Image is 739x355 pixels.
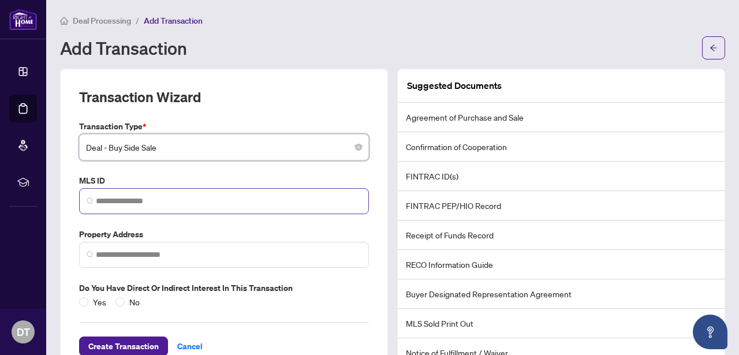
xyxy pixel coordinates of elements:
article: Suggested Documents [407,79,502,93]
li: RECO Information Guide [398,250,725,279]
img: logo [9,9,37,30]
h1: Add Transaction [60,39,187,57]
label: MLS ID [79,174,369,187]
span: close-circle [355,144,362,151]
li: Receipt of Funds Record [398,221,725,250]
span: Deal Processing [73,16,131,26]
li: / [136,14,139,27]
label: Transaction Type [79,120,369,133]
span: Yes [88,296,111,308]
label: Property Address [79,228,369,241]
span: Add Transaction [144,16,203,26]
li: FINTRAC PEP/HIO Record [398,191,725,221]
img: search_icon [87,197,94,204]
span: No [125,296,144,308]
li: MLS Sold Print Out [398,309,725,338]
li: Confirmation of Cooperation [398,132,725,162]
li: Agreement of Purchase and Sale [398,103,725,132]
li: Buyer Designated Representation Agreement [398,279,725,309]
label: Do you have direct or indirect interest in this transaction [79,282,369,294]
span: home [60,17,68,25]
span: DT [17,324,30,340]
span: Deal - Buy Side Sale [86,136,362,158]
img: search_icon [87,251,94,258]
span: arrow-left [710,44,718,52]
button: Open asap [693,315,727,349]
h2: Transaction Wizard [79,88,201,106]
li: FINTRAC ID(s) [398,162,725,191]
